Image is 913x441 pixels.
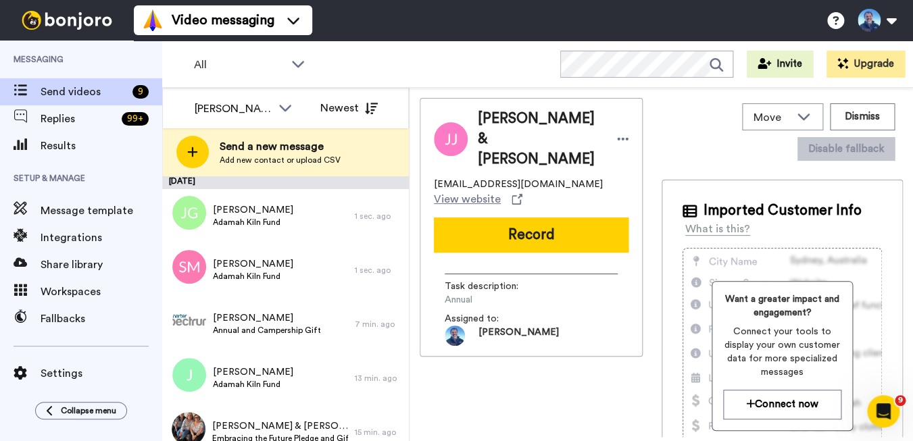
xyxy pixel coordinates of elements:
[213,311,321,325] span: [PERSON_NAME]
[41,111,116,127] span: Replies
[213,217,293,228] span: Adamah Kiln Fund
[172,358,206,392] img: j.png
[213,257,293,271] span: [PERSON_NAME]
[445,312,539,326] span: Assigned to:
[355,427,402,438] div: 15 min. ago
[434,191,501,207] span: View website
[445,293,573,307] span: Annual
[723,292,841,319] span: Want a greater impact and engagement?
[434,217,628,253] button: Record
[41,138,162,154] span: Results
[685,221,750,237] div: What is this?
[445,280,539,293] span: Task description :
[172,304,206,338] img: 491b5722-c771-4fd7-873a-d5aa436333c7.jpg
[434,122,468,156] img: Image of Janet & Ron Johnson
[355,265,402,276] div: 1 sec. ago
[797,137,895,161] button: Disable fallback
[867,395,899,427] iframe: Intercom live chat
[41,284,162,300] span: Workspaces
[478,326,559,346] span: [PERSON_NAME]
[895,395,906,406] span: 9
[445,326,465,346] img: 4823975f-3d0d-44bd-857c-72969fb3867e-1709933497.jpg
[16,11,118,30] img: bj-logo-header-white.svg
[723,325,841,379] span: Connect your tools to display your own customer data for more specialized messages
[213,203,293,217] span: [PERSON_NAME]
[172,11,274,30] span: Video messaging
[355,211,402,222] div: 1 sec. ago
[41,311,162,327] span: Fallbacks
[61,405,116,416] span: Collapse menu
[162,176,409,189] div: [DATE]
[142,9,164,31] img: vm-color.svg
[194,57,285,73] span: All
[172,196,206,230] img: jg.png
[41,257,162,273] span: Share library
[747,51,813,78] button: Invite
[826,51,905,78] button: Upgrade
[213,271,293,282] span: Adamah Kiln Fund
[35,402,127,419] button: Collapse menu
[220,138,341,155] span: Send a new message
[213,379,293,390] span: Adamah Kiln Fund
[213,325,321,336] span: Annual and Campership Gift
[122,112,149,126] div: 99 +
[172,250,206,284] img: sm.png
[434,191,522,207] a: View website
[41,84,127,100] span: Send videos
[41,230,162,246] span: Integrations
[132,85,149,99] div: 9
[195,101,272,117] div: [PERSON_NAME]
[213,365,293,379] span: [PERSON_NAME]
[355,373,402,384] div: 13 min. ago
[212,419,348,433] span: [PERSON_NAME] & [PERSON_NAME]
[478,109,603,170] span: [PERSON_NAME] & [PERSON_NAME]
[830,103,895,130] button: Dismiss
[220,155,341,165] span: Add new contact or upload CSV
[754,109,790,126] span: Move
[41,365,162,382] span: Settings
[723,390,841,419] button: Connect now
[355,319,402,330] div: 7 min. ago
[310,95,388,122] button: Newest
[434,178,603,191] span: [EMAIL_ADDRESS][DOMAIN_NAME]
[41,203,162,219] span: Message template
[704,201,862,221] span: Imported Customer Info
